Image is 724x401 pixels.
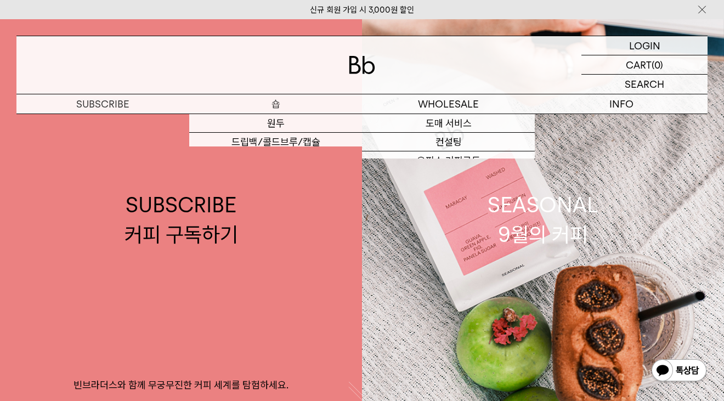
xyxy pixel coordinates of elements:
a: CART (0) [581,55,708,75]
p: CART [626,55,652,74]
div: SEASONAL 9월의 커피 [488,190,598,248]
a: 도매 서비스 [362,114,535,133]
p: LOGIN [629,36,660,55]
a: 신규 회원 가입 시 3,000원 할인 [310,5,414,15]
a: 숍 [189,94,362,114]
a: LOGIN [581,36,708,55]
p: INFO [535,94,708,114]
a: 오피스 커피구독 [362,151,535,170]
a: 드립백/콜드브루/캡슐 [189,133,362,151]
p: (0) [652,55,663,74]
a: 컨설팅 [362,133,535,151]
a: 원두 [189,114,362,133]
a: SUBSCRIBE [16,94,189,114]
p: SEARCH [625,75,664,94]
img: 카카오톡 채널 1:1 채팅 버튼 [651,358,708,385]
p: WHOLESALE [362,94,535,114]
div: SUBSCRIBE 커피 구독하기 [125,190,238,248]
img: 로고 [349,56,375,74]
